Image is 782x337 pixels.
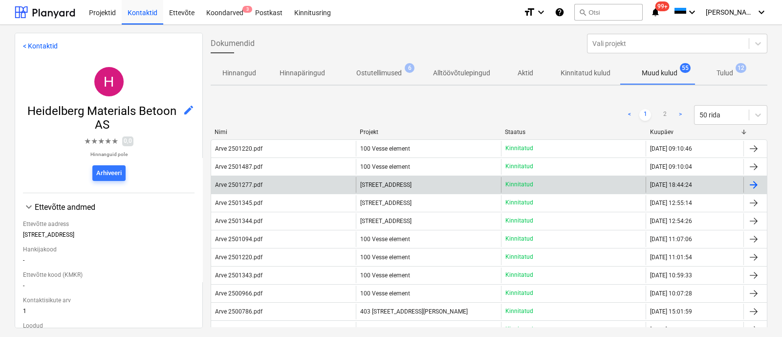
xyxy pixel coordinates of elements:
[505,217,533,225] p: Kinnitatud
[356,68,402,78] p: Ostutellimused
[92,165,126,181] button: Arhiveeri
[94,67,124,96] div: Heidelberg
[360,326,395,333] span: Yldkulu 2025
[555,6,565,18] i: Abikeskus
[23,231,195,242] div: [STREET_ADDRESS]
[360,129,497,135] div: Projekt
[84,151,133,157] p: Hinnanguid pole
[736,63,746,73] span: 12
[650,236,692,243] div: [DATE] 11:07:06
[215,129,352,135] div: Nimi
[215,200,262,206] div: Arve 2501345.pdf
[360,236,410,243] span: 100 Vesse element
[650,129,740,135] div: Kuupäev
[650,218,692,225] div: [DATE] 12:54:26
[505,307,533,315] p: Kinnitatud
[183,104,195,116] span: edit
[98,135,105,147] span: ★
[215,326,259,333] div: Arve 250017.pdf
[642,68,677,78] p: Muud kulud
[360,181,412,188] span: Talu tee 22 A
[215,236,262,243] div: Arve 2501094.pdf
[360,272,410,279] span: 100 Vesse element
[23,217,195,231] div: Ettevõtte aadress
[360,290,410,297] span: 100 Vesse element
[360,145,410,152] span: 100 Vesse element
[84,135,91,147] span: ★
[505,144,533,153] p: Kinnitatud
[655,1,670,11] span: 99+
[23,257,195,268] div: -
[215,308,262,315] div: Arve 2500786.pdf
[122,136,133,146] span: 0,0
[433,68,490,78] p: Alltöövõtulepingud
[505,253,533,261] p: Kinnitatud
[756,6,767,18] i: keyboard_arrow_down
[650,163,692,170] div: [DATE] 09:10:04
[650,200,692,206] div: [DATE] 12:55:14
[91,135,98,147] span: ★
[651,6,660,18] i: notifications
[104,73,114,90] span: H
[211,38,255,49] span: Dokumendid
[579,8,586,16] span: search
[650,181,692,188] div: [DATE] 18:44:24
[680,63,691,73] span: 55
[23,308,195,318] div: 1
[505,199,533,207] p: Kinnitatud
[659,109,671,121] a: Page 2
[215,218,262,225] div: Arve 2501344.pdf
[215,145,262,152] div: Arve 2501220.pdf
[215,163,262,170] div: Arve 2501487.pdf
[215,181,262,188] div: Arve 2501277.pdf
[360,163,410,170] span: 100 Vesse element
[111,135,118,147] span: ★
[505,289,533,297] p: Kinnitatud
[23,268,195,282] div: Ettevõtte kood (KMKR)
[733,290,782,337] div: Vestlusvidin
[23,201,35,213] span: keyboard_arrow_down
[505,325,533,334] p: Kinnitatud
[23,104,183,132] span: Heidelberg Materials Betoon AS
[505,271,533,279] p: Kinnitatud
[505,129,642,135] div: Staatus
[650,326,692,333] div: [DATE] 16:26:08
[674,109,686,121] a: Next page
[535,6,547,18] i: keyboard_arrow_down
[215,272,262,279] div: Arve 2501343.pdf
[733,290,782,337] iframe: Chat Widget
[505,235,533,243] p: Kinnitatud
[650,272,692,279] div: [DATE] 10:59:33
[360,200,412,206] span: Talu tee 22 A
[360,218,412,225] span: Talu tee 22 A
[215,290,262,297] div: Arve 2500966.pdf
[523,6,535,18] i: format_size
[23,242,195,257] div: Hankijakood
[242,6,252,13] span: 3
[650,145,692,152] div: [DATE] 09:10:46
[686,6,698,18] i: keyboard_arrow_down
[35,202,195,212] div: Ettevõtte andmed
[706,8,755,16] span: [PERSON_NAME] [MEDICAL_DATA]
[717,68,733,78] p: Tulud
[105,135,111,147] span: ★
[96,168,122,179] div: Arhiveeri
[23,293,195,308] div: Kontaktisikute arv
[505,180,533,189] p: Kinnitatud
[23,318,195,333] div: Loodud
[574,4,643,21] button: Otsi
[650,308,692,315] div: [DATE] 15:01:59
[222,68,256,78] p: Hinnangud
[215,254,262,261] div: Arve 2501220.pdf
[360,254,410,261] span: 100 Vesse element
[639,109,651,121] a: Page 1 is your current page
[23,282,195,293] div: -
[514,68,537,78] p: Aktid
[624,109,635,121] a: Previous page
[280,68,325,78] p: Hinnapäringud
[650,290,692,297] div: [DATE] 10:07:28
[360,308,468,315] span: 403 Kalda tee 17, Raoul
[23,201,195,213] div: Ettevõtte andmed
[650,254,692,261] div: [DATE] 11:01:54
[505,162,533,171] p: Kinnitatud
